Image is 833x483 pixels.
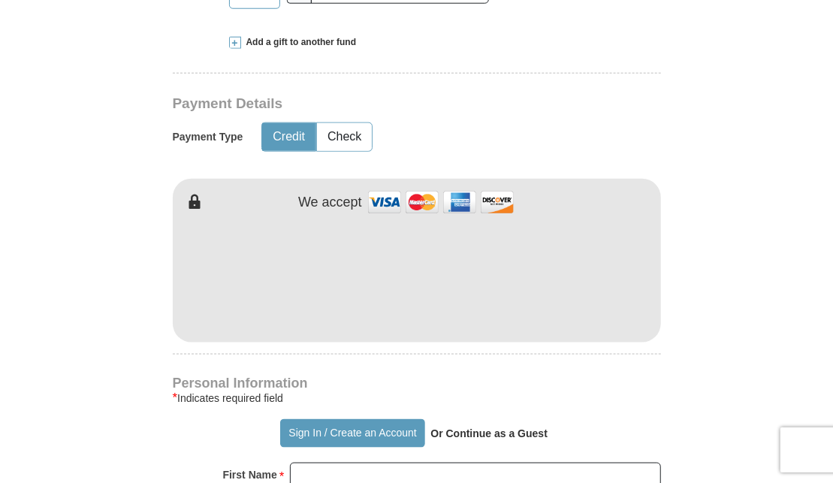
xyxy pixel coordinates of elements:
[430,427,548,439] strong: Or Continue as a Guest
[317,123,372,151] button: Check
[241,36,357,49] span: Add a gift to another fund
[173,377,661,389] h4: Personal Information
[173,131,243,143] h5: Payment Type
[280,419,425,448] button: Sign In / Create an Account
[262,123,315,151] button: Credit
[366,186,516,219] img: credit cards accepted
[173,389,661,407] div: Indicates required field
[173,95,556,113] h3: Payment Details
[298,195,362,211] h4: We accept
